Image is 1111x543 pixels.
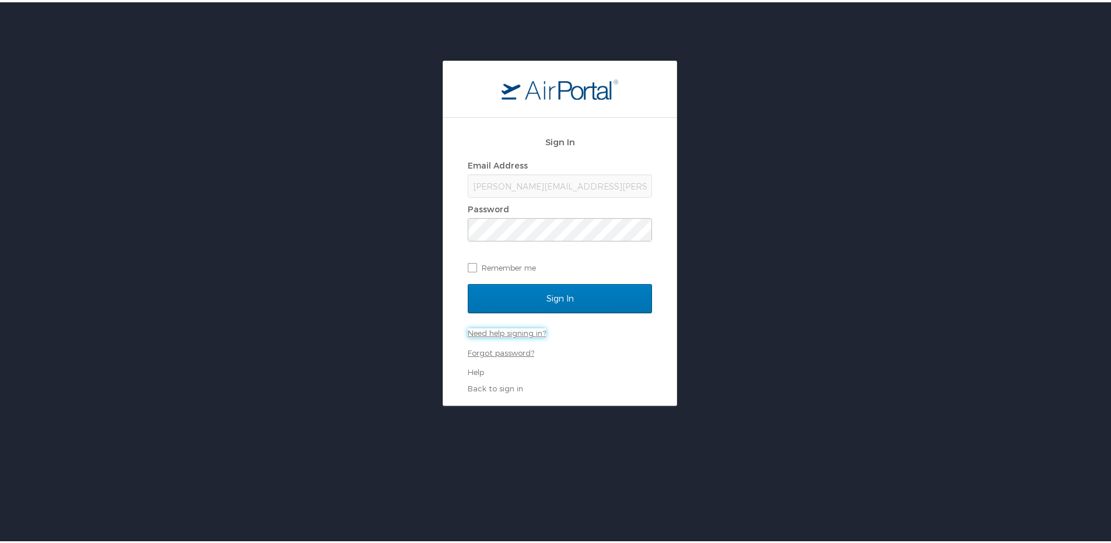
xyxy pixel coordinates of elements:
[468,257,652,274] label: Remember me
[468,326,546,335] a: Need help signing in?
[468,202,509,212] label: Password
[468,282,652,311] input: Sign In
[468,346,534,355] a: Forgot password?
[468,158,528,168] label: Email Address
[468,381,523,391] a: Back to sign in
[468,365,484,374] a: Help
[468,133,652,146] h2: Sign In
[502,76,618,97] img: logo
